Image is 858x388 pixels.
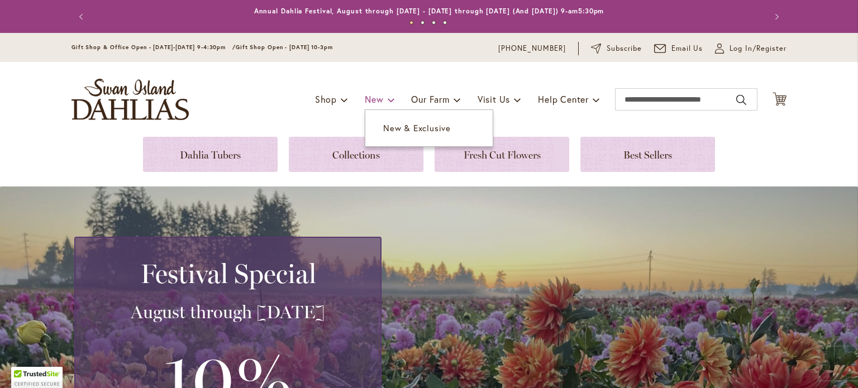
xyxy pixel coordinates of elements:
[254,7,604,15] a: Annual Dahlia Festival, August through [DATE] - [DATE] through [DATE] (And [DATE]) 9-am5:30pm
[443,21,447,25] button: 4 of 4
[409,21,413,25] button: 1 of 4
[607,43,642,54] span: Subscribe
[498,43,566,54] a: [PHONE_NUMBER]
[71,79,189,120] a: store logo
[591,43,642,54] a: Subscribe
[236,44,333,51] span: Gift Shop Open - [DATE] 10-3pm
[478,93,510,105] span: Visit Us
[411,93,449,105] span: Our Farm
[71,6,94,28] button: Previous
[764,6,786,28] button: Next
[730,43,786,54] span: Log In/Register
[421,21,425,25] button: 2 of 4
[89,301,367,323] h3: August through [DATE]
[71,44,236,51] span: Gift Shop & Office Open - [DATE]-[DATE] 9-4:30pm /
[315,93,337,105] span: Shop
[715,43,786,54] a: Log In/Register
[654,43,703,54] a: Email Us
[671,43,703,54] span: Email Us
[89,258,367,289] h2: Festival Special
[538,93,589,105] span: Help Center
[432,21,436,25] button: 3 of 4
[383,122,451,133] span: New & Exclusive
[365,93,383,105] span: New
